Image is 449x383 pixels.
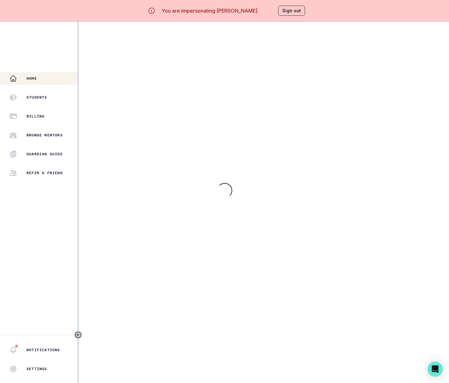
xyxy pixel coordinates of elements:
[26,114,44,119] p: Billing
[26,366,47,371] p: Settings
[428,362,443,377] div: Open Intercom Messenger
[74,331,82,339] button: Toggle sidebar
[278,6,305,16] button: Sign out
[26,76,37,81] p: Home
[26,133,63,138] p: Browse Mentors
[26,347,60,352] p: Notifications
[26,151,63,157] p: Guardian Guide
[26,95,47,100] p: Students
[26,170,63,175] p: Refer a friend
[162,7,257,14] p: You are impersonating [PERSON_NAME]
